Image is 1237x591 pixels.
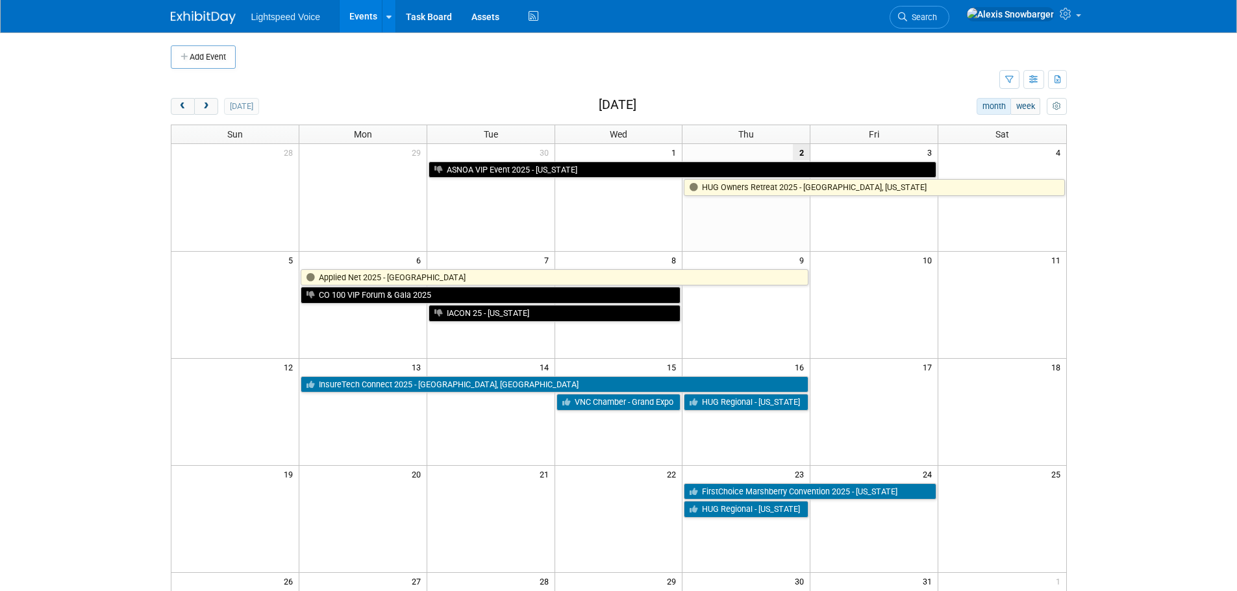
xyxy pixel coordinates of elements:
span: 10 [921,252,938,268]
span: Wed [610,129,627,139]
span: Lightspeed Voice [251,12,321,22]
span: 12 [282,359,299,375]
a: IACON 25 - [US_STATE] [429,305,681,322]
span: 14 [538,359,555,375]
a: VNC Chamber - Grand Expo [556,394,681,411]
a: Search [890,6,949,29]
a: HUG Regional - [US_STATE] [684,394,808,411]
span: 4 [1055,144,1066,160]
i: Personalize Calendar [1053,103,1061,111]
span: 27 [410,573,427,589]
span: Sun [227,129,243,139]
a: CO 100 VIP Forum & Gala 2025 [301,287,681,304]
span: 26 [282,573,299,589]
span: 29 [410,144,427,160]
a: InsureTech Connect 2025 - [GEOGRAPHIC_DATA], [GEOGRAPHIC_DATA] [301,376,808,393]
span: 30 [793,573,810,589]
a: HUG Regional - [US_STATE] [684,501,808,518]
img: Alexis Snowbarger [966,7,1055,21]
span: 7 [543,252,555,268]
span: 22 [666,466,682,482]
button: next [194,98,218,115]
span: 30 [538,144,555,160]
button: Add Event [171,45,236,69]
span: 3 [926,144,938,160]
span: 18 [1050,359,1066,375]
button: myCustomButton [1047,98,1066,115]
span: 28 [282,144,299,160]
span: 24 [921,466,938,482]
span: 9 [798,252,810,268]
span: 1 [1055,573,1066,589]
span: 20 [410,466,427,482]
button: month [977,98,1011,115]
span: 15 [666,359,682,375]
button: prev [171,98,195,115]
span: 17 [921,359,938,375]
button: [DATE] [224,98,258,115]
span: 21 [538,466,555,482]
span: 31 [921,573,938,589]
span: Sat [995,129,1009,139]
a: Applied Net 2025 - [GEOGRAPHIC_DATA] [301,269,808,286]
span: 29 [666,573,682,589]
span: Thu [738,129,754,139]
span: 1 [670,144,682,160]
span: 11 [1050,252,1066,268]
a: HUG Owners Retreat 2025 - [GEOGRAPHIC_DATA], [US_STATE] [684,179,1064,196]
span: 23 [793,466,810,482]
span: Tue [484,129,498,139]
span: Search [907,12,937,22]
span: 8 [670,252,682,268]
h2: [DATE] [599,98,636,112]
span: Mon [354,129,372,139]
span: 6 [415,252,427,268]
span: 16 [793,359,810,375]
span: 28 [538,573,555,589]
a: ASNOA VIP Event 2025 - [US_STATE] [429,162,936,178]
span: 25 [1050,466,1066,482]
span: 13 [410,359,427,375]
span: 19 [282,466,299,482]
span: 5 [287,252,299,268]
img: ExhibitDay [171,11,236,24]
span: 2 [793,144,810,160]
a: FirstChoice Marshberry Convention 2025 - [US_STATE] [684,483,936,500]
button: week [1010,98,1040,115]
span: Fri [869,129,879,139]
